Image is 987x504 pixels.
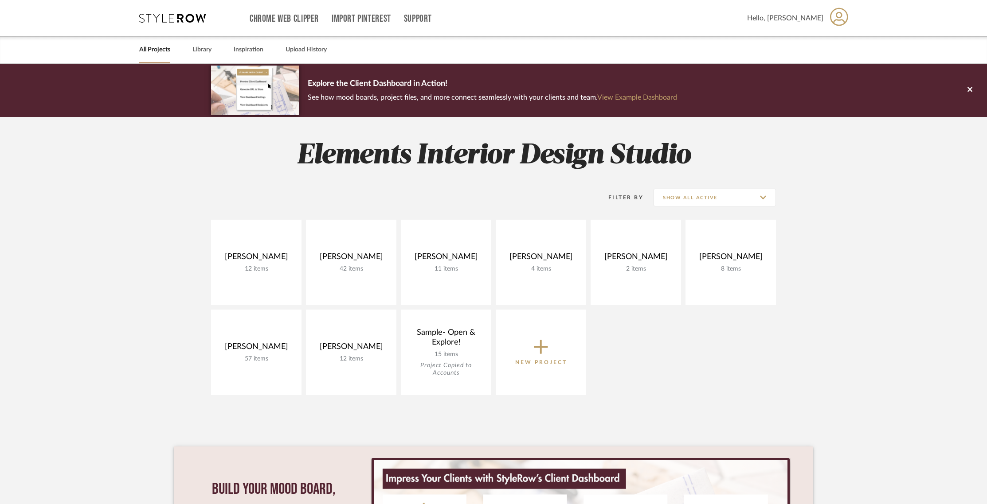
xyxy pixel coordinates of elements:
p: See how mood boards, project files, and more connect seamlessly with your clients and team. [308,91,677,104]
div: [PERSON_NAME] [408,252,484,265]
h2: Elements Interior Design Studio [174,139,813,172]
div: 57 items [218,355,294,363]
a: Inspiration [234,44,263,56]
button: New Project [496,310,586,395]
a: Chrome Web Clipper [250,15,319,23]
p: New Project [515,358,567,367]
div: [PERSON_NAME] [598,252,674,265]
div: Filter By [597,193,643,202]
div: [PERSON_NAME] [313,252,389,265]
div: 42 items [313,265,389,273]
span: Hello, [PERSON_NAME] [747,13,823,23]
div: 15 items [408,351,484,358]
div: [PERSON_NAME] [313,342,389,355]
div: 11 items [408,265,484,273]
a: Support [404,15,432,23]
div: [PERSON_NAME] [503,252,579,265]
div: [PERSON_NAME] [218,342,294,355]
div: Sample- Open & Explore! [408,328,484,351]
div: 2 items [598,265,674,273]
p: Explore the Client Dashboard in Action! [308,77,677,91]
div: 12 items [313,355,389,363]
a: All Projects [139,44,170,56]
a: Upload History [286,44,327,56]
div: 12 items [218,265,294,273]
a: View Example Dashboard [597,94,677,101]
div: 8 items [693,265,769,273]
a: Import Pinterest [332,15,391,23]
div: Project Copied to Accounts [408,362,484,377]
div: [PERSON_NAME] [218,252,294,265]
img: d5d033c5-7b12-40c2-a960-1ecee1989c38.png [211,66,299,115]
a: Library [192,44,211,56]
div: [PERSON_NAME] [693,252,769,265]
div: 4 items [503,265,579,273]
